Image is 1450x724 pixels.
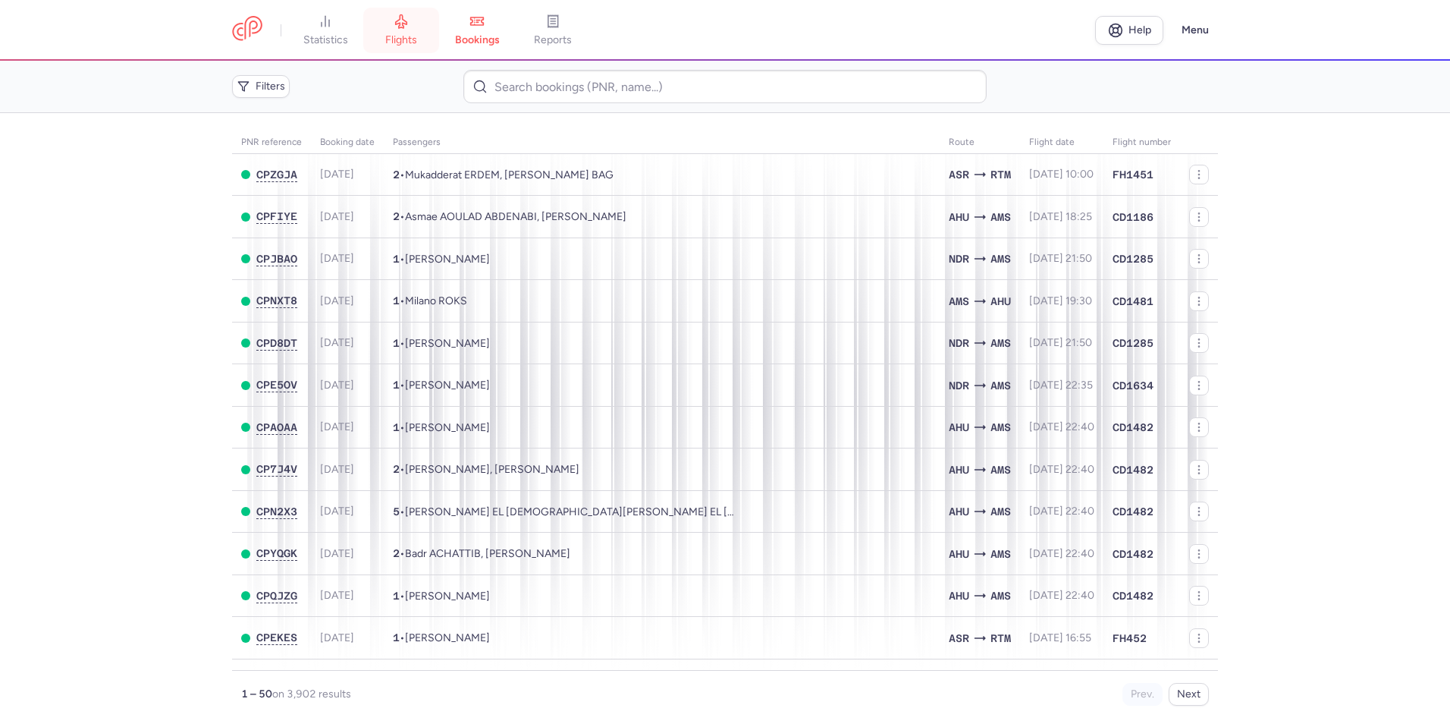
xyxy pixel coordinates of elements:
span: CPNXT8 [256,294,297,307]
span: 1 [393,421,400,433]
span: [DATE] [320,168,354,181]
span: Amar BENAISSATI [405,379,490,392]
span: AHU [949,503,969,520]
span: NDR [949,377,969,394]
span: bookings [455,33,500,47]
button: CPN2X3 [256,505,297,518]
button: Filters [232,75,290,98]
a: CitizenPlane red outlined logo [232,16,262,44]
span: • [393,337,490,350]
span: [DATE] 21:50 [1029,336,1092,349]
span: [DATE] [320,294,354,307]
span: [DATE] 19:30 [1029,294,1092,307]
span: [DATE] [320,379,354,392]
button: CPAOAA [256,421,297,434]
span: 1 [393,294,400,307]
span: CD1482 [1113,462,1153,477]
button: Next [1169,683,1209,706]
button: CPEKES [256,631,297,644]
span: NDR [949,250,969,267]
span: Fatima BOULHRIR, Liyanah BELKADI [405,463,579,476]
span: [DATE] 22:40 [1029,589,1094,602]
span: CPEKES [256,631,297,644]
span: NDR [949,335,969,351]
span: AMS [990,250,1011,267]
span: AHU [990,293,1011,310]
span: • [393,590,490,603]
span: • [393,379,490,392]
span: AMS [990,335,1011,351]
span: [DATE] [320,463,354,476]
span: [DATE] [320,336,354,349]
th: Flight number [1103,131,1180,154]
span: • [393,168,614,181]
span: • [393,463,579,476]
button: CPQJZG [256,590,297,603]
button: CP7J4V [256,463,297,476]
span: 2 [393,168,400,181]
span: AMS [990,377,1011,394]
span: 2 [393,210,400,222]
span: Milano ROKS [405,294,467,307]
th: flight date [1020,131,1103,154]
span: CD1634 [1113,378,1153,393]
span: [DATE] 22:40 [1029,420,1094,433]
span: CD1186 [1113,209,1153,225]
span: AMS [990,461,1011,478]
span: [DATE] [320,252,354,265]
span: Achraf MKADMI [405,590,490,603]
th: Route [940,131,1020,154]
span: CPYQGK [256,547,297,559]
span: • [393,210,626,223]
input: Search bookings (PNR, name...) [463,70,986,103]
span: Irem YILDIZ [405,631,490,644]
a: Help [1095,16,1163,45]
span: AHU [949,461,969,478]
button: CPE5OV [256,379,297,392]
th: Booking date [311,131,384,154]
span: CD1482 [1113,546,1153,562]
span: CD1482 [1113,420,1153,435]
span: RTM [990,166,1011,183]
span: AMS [990,503,1011,520]
a: bookings [439,14,515,47]
span: ASR [949,166,969,183]
span: CPJBAO [256,253,297,265]
span: • [393,631,490,644]
span: [DATE] [320,589,354,602]
th: Passengers [384,131,940,154]
span: 1 [393,337,400,349]
span: 1 [393,253,400,265]
span: Mhamed ZOUHRI [405,421,490,434]
span: 1 [393,590,400,602]
span: [DATE] [320,210,354,223]
span: Asmae AOULAD ABDENABI, Noor AAKIL [405,210,626,223]
button: Menu [1172,16,1218,45]
span: [DATE] 18:25 [1029,210,1092,223]
span: • [393,294,467,307]
span: CD1482 [1113,504,1153,519]
span: AMS [949,293,969,310]
span: 1 [393,631,400,644]
span: Badr ACHATTIB, Yara ACHATTIB [405,547,570,560]
span: [DATE] 16:55 [1029,631,1091,644]
span: reports [534,33,572,47]
span: AMS [990,587,1011,604]
span: AHU [949,587,969,604]
span: • [393,505,734,518]
a: statistics [287,14,363,47]
button: CPYQGK [256,547,297,560]
span: [DATE] 22:40 [1029,463,1094,476]
a: reports [515,14,591,47]
span: CPN2X3 [256,505,297,518]
span: FH1451 [1113,167,1153,182]
span: 1 [393,379,400,391]
span: FH452 [1113,631,1147,646]
span: Filters [256,80,285,93]
strong: 1 – 50 [241,688,272,700]
span: [DATE] 22:40 [1029,505,1094,518]
button: Prev. [1122,683,1163,706]
span: [DATE] [320,547,354,560]
span: [DATE] 22:35 [1029,379,1093,392]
